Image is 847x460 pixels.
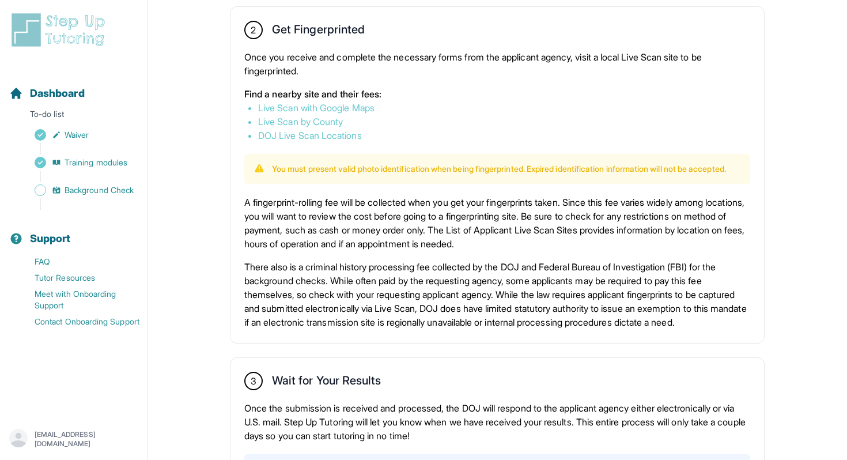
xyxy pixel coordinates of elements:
[258,116,343,127] a: Live Scan by County
[65,157,127,168] span: Training modules
[251,374,256,388] span: 3
[258,130,362,141] a: DOJ Live Scan Locations
[9,270,147,286] a: Tutor Resources
[9,154,147,171] a: Training modules
[9,254,147,270] a: FAQ
[9,314,147,330] a: Contact Onboarding Support
[272,163,726,175] p: You must present valid photo identification when being fingerprinted. Expired identification info...
[30,85,85,101] span: Dashboard
[244,50,750,78] p: Once you receive and complete the necessary forms from the applicant agency, visit a local Live S...
[244,260,750,329] p: There also is a criminal history processing fee collected by the DOJ and Federal Bureau of Invest...
[9,286,147,314] a: Meet with Onboarding Support
[9,182,147,198] a: Background Check
[35,430,138,448] p: [EMAIL_ADDRESS][DOMAIN_NAME]
[5,108,142,125] p: To-do list
[9,12,112,48] img: logo
[244,195,750,251] p: A fingerprint-rolling fee will be collected when you get your fingerprints taken. Since this fee ...
[244,401,750,443] p: Once the submission is received and processed, the DOJ will respond to the applicant agency eithe...
[272,374,381,392] h2: Wait for Your Results
[244,87,750,101] p: Find a nearby site and their fees:
[272,22,365,41] h2: Get Fingerprinted
[5,67,142,106] button: Dashboard
[5,212,142,251] button: Support
[258,102,375,114] a: Live Scan with Google Maps
[9,85,85,101] a: Dashboard
[65,184,134,196] span: Background Check
[251,23,256,37] span: 2
[30,231,71,247] span: Support
[65,129,89,141] span: Waiver
[9,127,147,143] a: Waiver
[9,429,138,450] button: [EMAIL_ADDRESS][DOMAIN_NAME]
